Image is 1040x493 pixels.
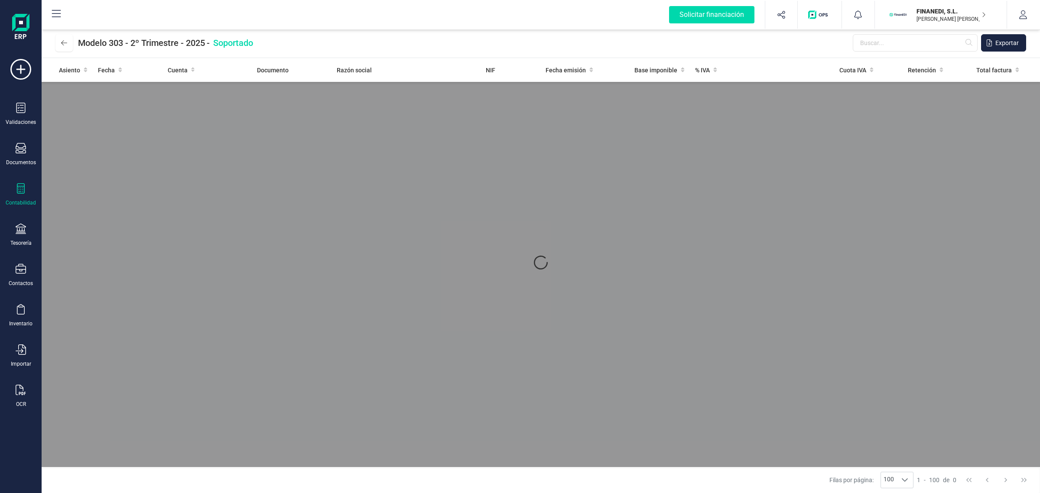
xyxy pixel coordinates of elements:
div: Tesorería [10,240,32,246]
span: Asiento [59,66,80,75]
span: Fecha emisión [546,66,586,75]
span: Exportar [995,39,1019,47]
div: Contabilidad [6,199,36,206]
div: Solicitar financiación [669,6,754,23]
span: - [207,37,257,49]
div: Inventario [9,320,32,327]
button: Next Page [998,472,1014,488]
span: Cuenta [168,66,188,75]
img: FI [889,5,908,24]
img: Logo Finanedi [12,14,29,42]
input: Buscar... [853,34,978,52]
span: Base imponible [634,66,677,75]
div: Contactos [9,280,33,287]
div: OCR [16,401,26,408]
span: NIF [486,66,495,75]
img: Logo de OPS [808,10,831,19]
span: de [943,476,949,484]
div: Importar [11,360,31,367]
span: Soportado [213,37,253,49]
span: Fecha [98,66,115,75]
span: Modelo 303 - 2º Trimestre - 2025 [78,37,205,49]
span: Total factura [976,66,1012,75]
span: Documento [257,66,289,75]
span: Retención [908,66,936,75]
button: Exportar [981,34,1026,52]
span: Razón social [337,66,372,75]
span: Cuota IVA [839,66,866,75]
div: Documentos [6,159,36,166]
div: - [917,476,956,484]
span: 0 [953,476,956,484]
button: Logo de OPS [803,1,836,29]
span: % IVA [695,66,710,75]
button: Last Page [1016,472,1032,488]
span: 1 [917,476,920,484]
p: FINANEDI, S.L. [916,7,986,16]
div: Validaciones [6,119,36,126]
div: Filas por página: [829,472,913,488]
button: FIFINANEDI, S.L.[PERSON_NAME] [PERSON_NAME] [885,1,996,29]
span: 100 [881,472,897,488]
button: Solicitar financiación [659,1,765,29]
p: [PERSON_NAME] [PERSON_NAME] [916,16,986,23]
span: 100 [929,476,939,484]
button: Previous Page [979,472,995,488]
button: First Page [961,472,977,488]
